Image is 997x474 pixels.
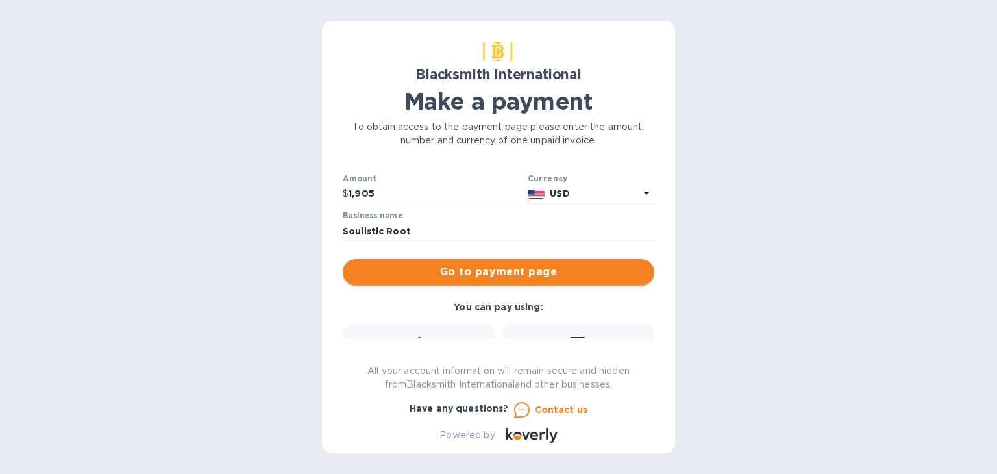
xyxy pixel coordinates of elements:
[410,403,509,414] b: Have any questions?
[439,429,495,442] p: Powered by
[528,190,545,199] img: USD
[343,259,654,285] button: Go to payment page
[454,302,543,312] b: You can pay using:
[535,405,588,415] u: Contact us
[353,264,644,280] span: Go to payment page
[343,88,654,115] h1: Make a payment
[550,188,569,199] b: USD
[343,120,654,147] p: To obtain access to the payment page please enter the amount, number and currency of one unpaid i...
[349,184,523,204] input: 0.00
[343,212,402,220] label: Business name
[343,175,376,182] label: Amount
[528,173,568,183] b: Currency
[343,187,349,201] p: $
[415,66,582,82] b: Blacksmith International
[343,221,654,241] input: Enter business name
[343,364,654,392] p: All your account information will remain secure and hidden from Blacksmith International and othe...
